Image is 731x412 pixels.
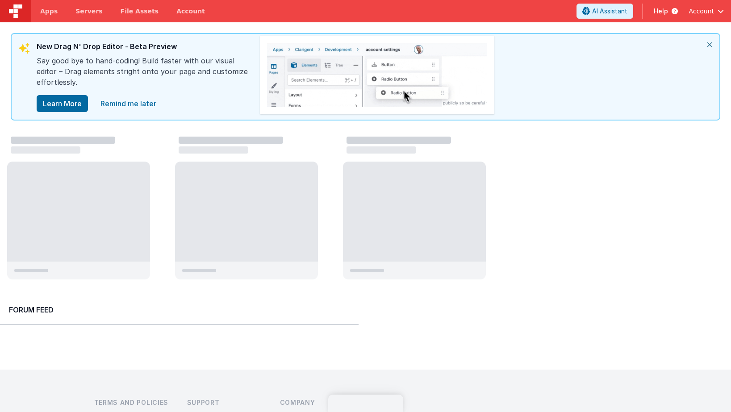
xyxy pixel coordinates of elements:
button: Learn More [37,95,88,112]
h2: Forum Feed [9,304,350,315]
span: Help [654,7,668,16]
span: Servers [75,7,102,16]
span: AI Assistant [592,7,627,16]
span: Apps [40,7,58,16]
button: Account [689,7,724,16]
h3: Terms and Policies [94,398,173,407]
span: File Assets [121,7,159,16]
button: AI Assistant [576,4,633,19]
h3: Support [187,398,266,407]
div: New Drag N' Drop Editor - Beta Preview [37,41,251,55]
i: close [700,34,719,55]
div: Say good bye to hand-coding! Build faster with our visual editor – Drag elements stright onto you... [37,55,251,95]
a: close [95,95,162,112]
h3: Company [280,398,359,407]
span: Account [689,7,714,16]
